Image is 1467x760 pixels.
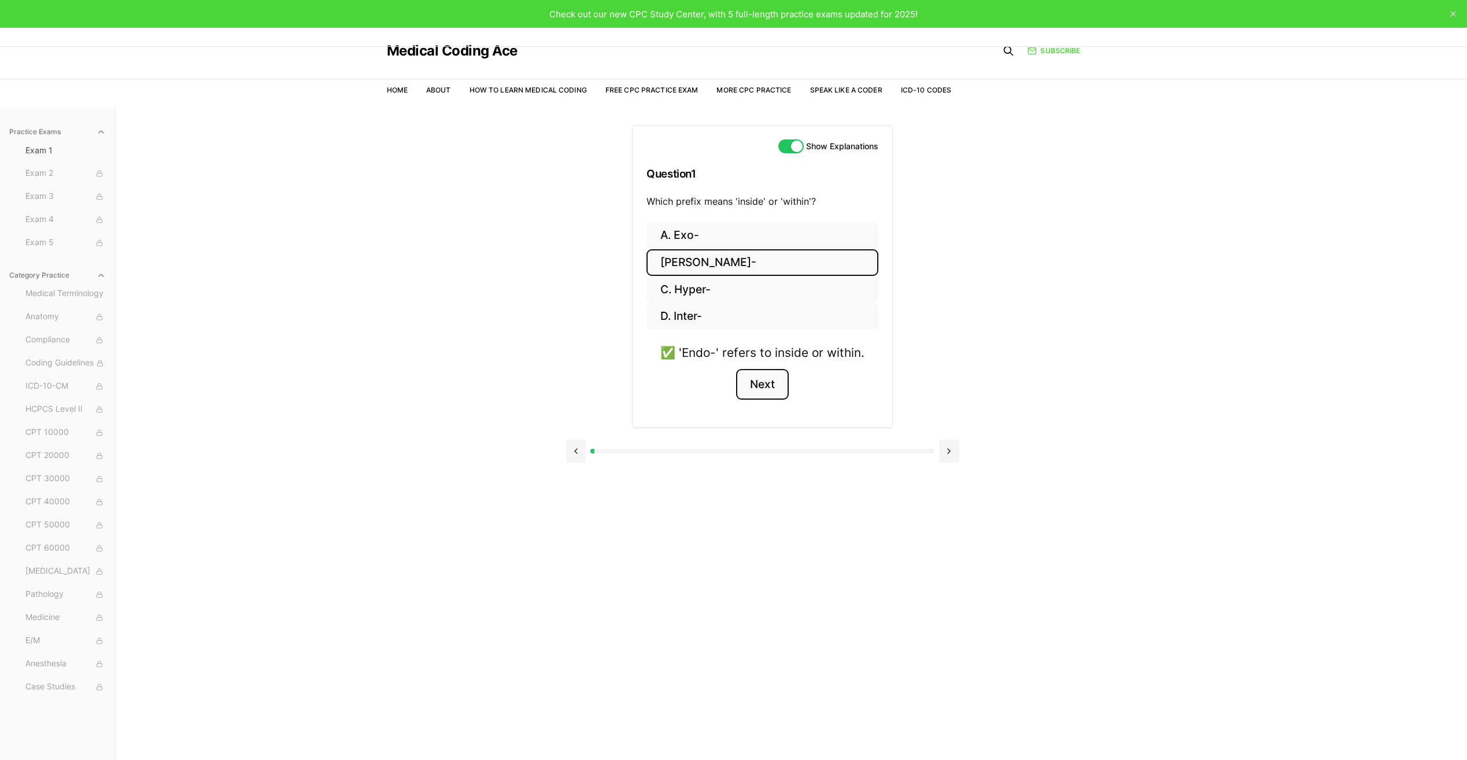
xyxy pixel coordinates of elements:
button: CPT 40000 [21,493,110,511]
button: CPT 60000 [21,539,110,558]
button: Case Studies [21,678,110,696]
a: Speak Like a Coder [810,86,882,94]
div: ✅ 'Endo-' refers to inside or within. [660,344,864,361]
span: Exam 1 [25,145,106,156]
span: E/M [25,634,106,647]
button: Exam 2 [21,164,110,183]
button: Anesthesia [21,655,110,673]
button: Exam 4 [21,211,110,229]
button: CPT 30000 [21,470,110,488]
span: Check out our new CPC Study Center, with 5 full-length practice exams updated for 2025! [549,9,918,20]
a: Home [387,86,408,94]
button: A. Exo- [646,222,878,249]
span: CPT 30000 [25,473,106,485]
button: Medicine [21,608,110,627]
h3: Question 1 [646,157,878,191]
button: D. Inter- [646,303,878,330]
button: Next [736,369,789,400]
span: CPT 10000 [25,426,106,439]
a: Medical Coding Ace [387,44,518,58]
button: [MEDICAL_DATA] [21,562,110,581]
span: Exam 4 [25,213,106,226]
span: Anesthesia [25,658,106,670]
button: Coding Guidelines [21,354,110,372]
button: E/M [21,632,110,650]
span: Pathology [25,588,106,601]
a: Subscribe [1028,46,1080,56]
span: ICD-10-CM [25,380,106,393]
span: Coding Guidelines [25,357,106,370]
button: Anatomy [21,308,110,326]
span: CPT 40000 [25,496,106,508]
a: Free CPC Practice Exam [605,86,699,94]
a: How to Learn Medical Coding [470,86,587,94]
span: HCPCS Level II [25,403,106,416]
span: CPT 20000 [25,449,106,462]
button: Practice Exams [5,123,110,141]
span: CPT 50000 [25,519,106,532]
button: Category Practice [5,266,110,285]
button: ICD-10-CM [21,377,110,396]
button: HCPCS Level II [21,400,110,419]
label: Show Explanations [806,142,878,150]
span: Medicine [25,611,106,624]
button: [PERSON_NAME]- [646,249,878,276]
button: CPT 20000 [21,447,110,465]
a: More CPC Practice [716,86,791,94]
span: CPT 60000 [25,542,106,555]
span: Case Studies [25,681,106,693]
span: Medical Terminology [25,287,106,300]
span: Compliance [25,334,106,346]
a: ICD-10 Codes [901,86,951,94]
button: Exam 1 [21,141,110,160]
span: Exam 3 [25,190,106,203]
button: Medical Terminology [21,285,110,303]
button: CPT 10000 [21,423,110,442]
a: About [426,86,451,94]
button: Exam 3 [21,187,110,206]
button: Compliance [21,331,110,349]
button: C. Hyper- [646,276,878,303]
span: Anatomy [25,311,106,323]
button: CPT 50000 [21,516,110,534]
button: Pathology [21,585,110,604]
span: Exam 2 [25,167,106,180]
button: Exam 5 [21,234,110,252]
button: close [1444,5,1462,23]
span: [MEDICAL_DATA] [25,565,106,578]
p: Which prefix means 'inside' or 'within'? [646,194,878,208]
span: Exam 5 [25,237,106,249]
